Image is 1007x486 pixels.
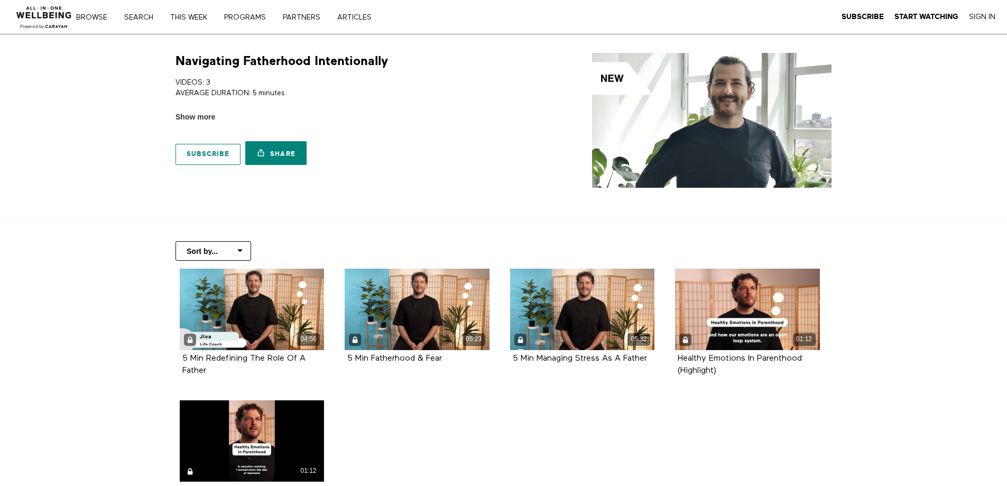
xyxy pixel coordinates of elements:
a: Search [121,14,164,21]
a: Sign In [969,12,995,22]
a: PARTNERS [279,14,331,21]
div: 04:56 [297,333,320,345]
a: 5 Min Managing Stress As A Father [513,354,647,362]
strong: Start Watching [894,13,958,21]
strong: 5 Min Fatherhood & Fear [347,354,442,363]
a: 5 Min Fatherhood & Fear 05:23 [345,269,489,350]
strong: Subscribe [842,13,884,21]
div: 01:12 [297,465,320,477]
div: 05:32 [627,333,650,345]
nav: Primary [84,12,393,22]
a: Start Watching [894,12,958,22]
a: THIS WEEK [167,14,218,21]
h1: Navigating Fatherhood Intentionally [175,53,388,69]
strong: 5 Min Managing Stress As A Father [513,354,647,363]
a: Healthy Emotions In Parenthood (Highlight) [678,354,802,374]
strong: Healthy Emotions In Parenthood (Highlight) [678,354,802,375]
a: 5 Min Fatherhood & Fear [347,354,442,362]
img: Navigating Fatherhood Intentionally [592,53,832,188]
a: Subscribe [175,144,241,165]
div: 05:23 [463,333,485,345]
a: Healthy Emotions In Parenthood (Highlight 9x16) 01:12 [180,400,325,482]
a: 5 Min Managing Stress As A Father 05:32 [510,269,655,350]
a: Subscribe [842,12,884,22]
a: 5 Min Redefining The Role Of A Father 04:56 [180,269,325,350]
a: PROGRAMS [220,14,277,21]
a: Healthy Emotions In Parenthood (Highlight) 01:12 [675,269,820,350]
span: Show more [175,112,215,123]
a: Browse [72,14,118,21]
p: VIDEOS: 3 AVERAGE DURATION: 5 minutes [175,77,500,99]
div: 01:12 [793,333,816,345]
a: ARTICLES [334,14,383,21]
a: 5 Min Redefining The Role Of A Father [182,354,306,374]
a: Share [245,141,307,165]
strong: 5 Min Redefining The Role Of A Father [182,354,306,375]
